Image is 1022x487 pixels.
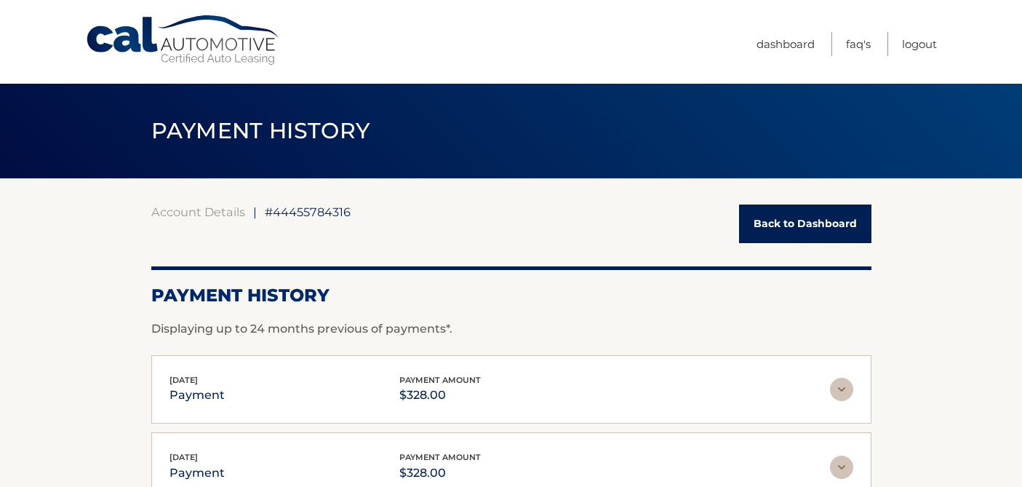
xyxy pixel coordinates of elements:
img: accordion-rest.svg [830,456,853,479]
a: Cal Automotive [85,15,282,66]
a: Logout [902,32,937,56]
span: PAYMENT HISTORY [151,117,370,144]
img: accordion-rest.svg [830,378,853,401]
span: [DATE] [169,452,198,462]
a: Back to Dashboard [739,205,871,243]
p: Displaying up to 24 months previous of payments*. [151,320,871,338]
h2: Payment History [151,285,871,306]
span: payment amount [399,375,481,385]
p: $328.00 [399,385,481,405]
span: payment amount [399,452,481,462]
p: payment [169,385,225,405]
a: Account Details [151,205,245,219]
a: Dashboard [756,32,815,56]
p: payment [169,463,225,483]
p: $328.00 [399,463,481,483]
span: #44455784316 [265,205,351,219]
span: | [253,205,257,219]
a: FAQ's [846,32,871,56]
span: [DATE] [169,375,198,385]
